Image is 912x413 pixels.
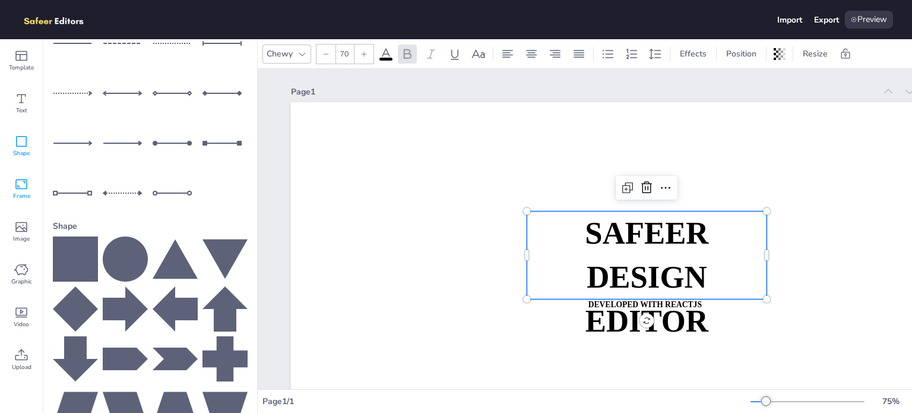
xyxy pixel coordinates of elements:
div: Page 1 / 1 [262,396,750,407]
img: logo.png [19,11,101,29]
span: Video [14,320,29,329]
div: Page 1 [291,86,875,97]
div: Import [777,14,802,26]
strong: SAFEER [585,216,708,250]
div: Chewy [264,46,295,62]
div: Preview [845,11,893,29]
span: Frame [13,191,30,201]
span: Resize [800,48,830,59]
span: Effects [677,48,709,59]
div: 75 % [876,396,905,407]
span: Text [16,106,27,115]
span: Upload [12,362,31,372]
strong: DESIGN EDITOR [585,260,708,338]
strong: DEVELOPED WITH REACTJS [588,300,702,309]
div: Export [814,14,839,26]
div: Shape [53,216,248,237]
span: Position [724,48,759,59]
span: Graphic [11,277,32,286]
span: Shape [13,149,30,158]
span: Template [9,63,34,72]
span: Image [13,234,30,244]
